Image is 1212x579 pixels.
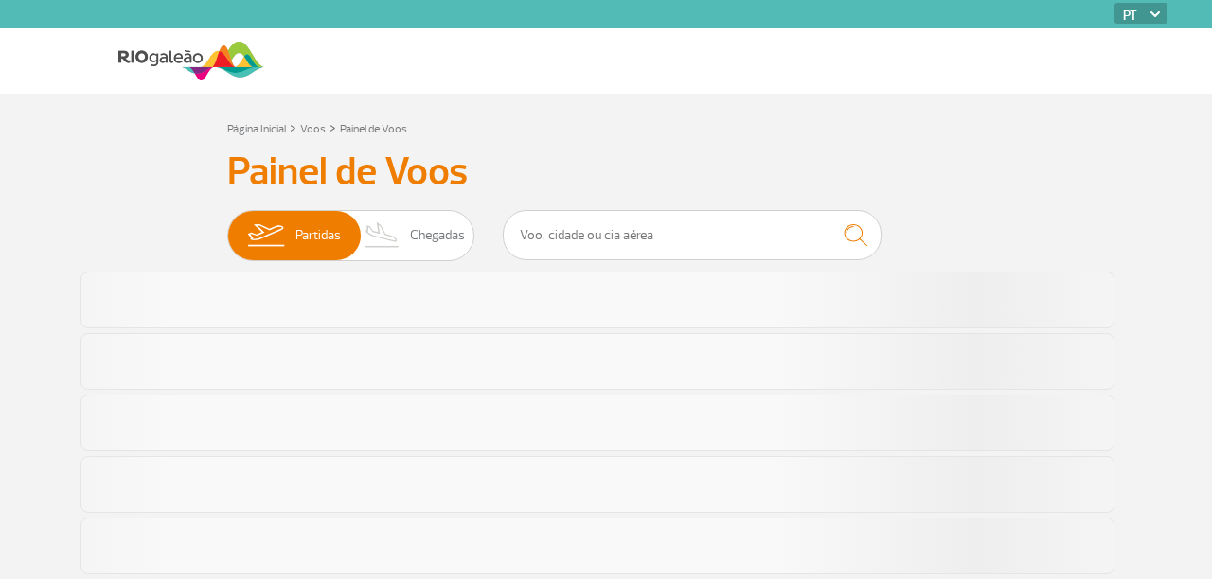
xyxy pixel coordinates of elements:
[300,122,326,136] a: Voos
[503,210,882,260] input: Voo, cidade ou cia aérea
[354,211,410,260] img: slider-desembarque
[295,211,341,260] span: Partidas
[227,149,985,196] h3: Painel de Voos
[227,122,286,136] a: Página Inicial
[340,122,407,136] a: Painel de Voos
[410,211,465,260] span: Chegadas
[236,211,295,260] img: slider-embarque
[290,116,296,138] a: >
[330,116,336,138] a: >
